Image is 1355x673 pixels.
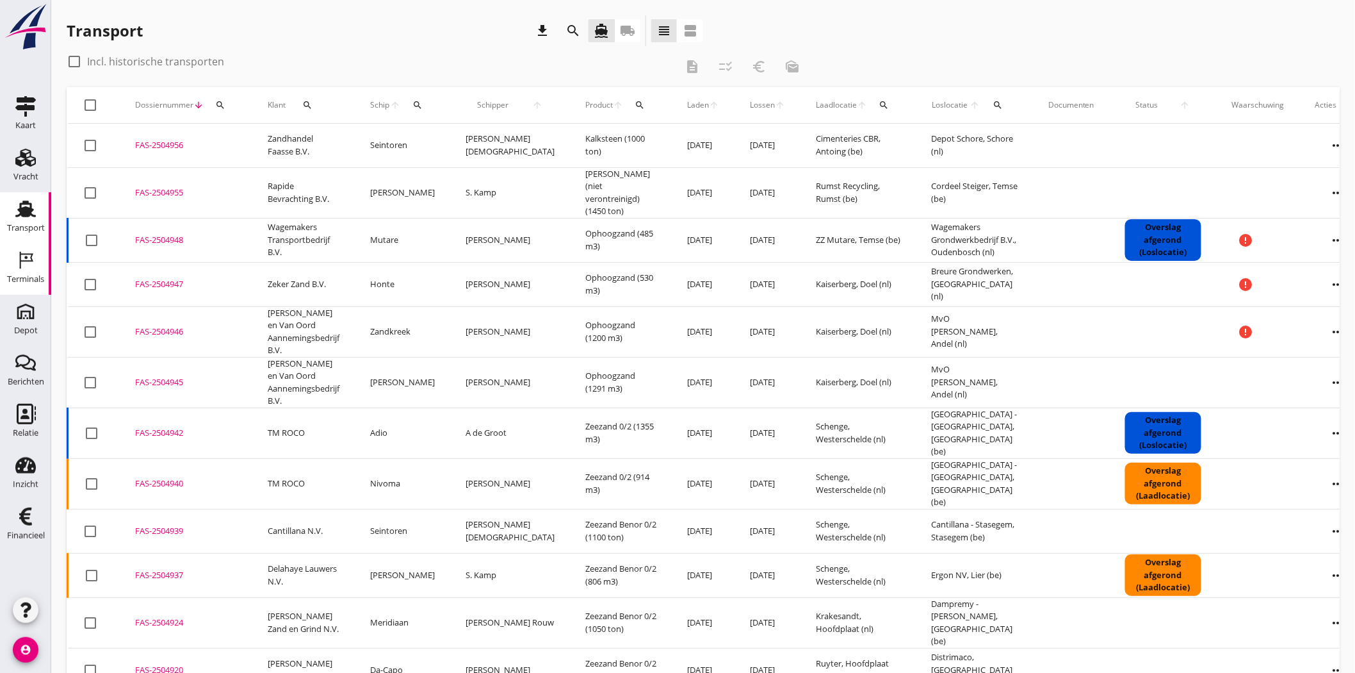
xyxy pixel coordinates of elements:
td: [DATE] [734,458,800,509]
td: Krakesandt, Hoofdplaat (nl) [800,597,916,648]
td: Ophoogzand (485 m3) [570,218,672,262]
i: search [635,100,645,110]
td: Meridiaan [355,597,450,648]
div: FAS-2504946 [135,326,237,338]
td: Honte [355,262,450,306]
div: Financieel [7,531,45,540]
td: [PERSON_NAME] [450,357,570,408]
td: [DATE] [734,167,800,218]
td: Dampremy - [PERSON_NAME], [GEOGRAPHIC_DATA] (be) [916,597,1033,648]
span: Laden [687,99,709,111]
td: [PERSON_NAME] en Van Oord Aannemingsbedrijf B.V. [252,306,355,357]
td: Zandkreek [355,306,450,357]
div: Documenten [1048,99,1094,111]
div: FAS-2504940 [135,478,237,490]
span: Status [1125,99,1169,111]
td: [PERSON_NAME] [355,553,450,597]
td: Cantillana - Stasegem, Stasegem (be) [916,509,1033,553]
td: ZZ Mutare, Temse (be) [800,218,916,262]
td: Wagemakers Transportbedrijf B.V. [252,218,355,262]
td: [GEOGRAPHIC_DATA] - [GEOGRAPHIC_DATA], [GEOGRAPHIC_DATA] (be) [916,458,1033,509]
i: arrow_upward [775,100,785,110]
div: FAS-2504955 [135,187,237,199]
td: Kaiserberg, Doel (nl) [800,357,916,408]
i: view_agenda [683,23,698,38]
i: search [993,100,1003,110]
i: local_shipping [620,23,635,38]
td: [DATE] [672,458,734,509]
i: arrow_upward [857,100,867,110]
td: [PERSON_NAME] [450,218,570,262]
td: Zeezand 0/2 (914 m3) [570,458,672,509]
td: [DATE] [734,597,800,648]
td: [PERSON_NAME] [450,306,570,357]
i: download [535,23,550,38]
td: Cantillana N.V. [252,509,355,553]
i: arrow_upward [1169,100,1201,110]
div: Relatie [13,429,38,437]
div: FAS-2504937 [135,569,237,582]
td: [DATE] [672,553,734,597]
i: view_headline [656,23,672,38]
td: [DATE] [672,167,734,218]
i: error [1238,277,1254,292]
td: [DATE] [672,306,734,357]
td: Kalksteen (1000 ton) [570,124,672,168]
td: Ophoogzand (1291 m3) [570,357,672,408]
td: Zandhandel Faasse B.V. [252,124,355,168]
div: Transport [7,224,45,232]
td: Rumst Recycling, Rumst (be) [800,167,916,218]
span: Schip [370,99,390,111]
div: Terminals [7,275,44,283]
label: Incl. historische transporten [87,55,224,68]
td: Seintoren [355,124,450,168]
td: [PERSON_NAME][DEMOGRAPHIC_DATA] [450,509,570,553]
div: Kaart [15,121,36,129]
td: Ophoogzand (1200 m3) [570,306,672,357]
td: Rapide Bevrachting B.V. [252,167,355,218]
td: [DATE] [672,124,734,168]
td: Zeezand Benor 0/2 (1100 ton) [570,509,672,553]
i: arrow_upward [521,100,555,110]
div: Overslag afgerond (Loslocatie) [1125,219,1201,261]
td: TM ROCO [252,408,355,458]
td: [DATE] [734,218,800,262]
td: Delahaye Lauwers N.V. [252,553,355,597]
td: [PERSON_NAME] [450,458,570,509]
td: Schenge, Westerschelde (nl) [800,509,916,553]
td: S. Kamp [450,553,570,597]
td: [PERSON_NAME] [355,357,450,408]
td: A de Groot [450,408,570,458]
div: Transport [67,21,143,41]
td: Seintoren [355,509,450,553]
div: Waarschuwing [1232,99,1285,111]
span: Laadlocatie [816,99,857,111]
td: [DATE] [734,262,800,306]
td: [PERSON_NAME] (niet verontreinigd) (1450 ton) [570,167,672,218]
div: FAS-2504942 [135,427,237,440]
i: arrow_upward [969,100,981,110]
td: TM ROCO [252,458,355,509]
div: Depot [14,326,38,335]
i: error [1238,324,1254,340]
td: Breure Grondwerken, [GEOGRAPHIC_DATA] (nl) [916,262,1033,306]
div: Inzicht [13,480,38,488]
td: Wagemakers Grondwerkbedrijf B.V., Oudenbosch (nl) [916,218,1033,262]
span: Loslocatie [931,99,969,111]
td: [PERSON_NAME] [450,262,570,306]
td: [DATE] [734,509,800,553]
td: [DATE] [672,218,734,262]
td: [DATE] [734,357,800,408]
i: directions_boat [594,23,609,38]
i: arrow_downward [193,100,204,110]
div: FAS-2504948 [135,234,237,247]
td: [DATE] [672,597,734,648]
td: Kaiserberg, Doel (nl) [800,262,916,306]
td: [DATE] [734,553,800,597]
td: [DATE] [734,306,800,357]
td: Nivoma [355,458,450,509]
td: Zeker Zand B.V. [252,262,355,306]
td: [DATE] [734,124,800,168]
span: Schipper [466,99,521,111]
td: [PERSON_NAME] Zand en Grind N.V. [252,597,355,648]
